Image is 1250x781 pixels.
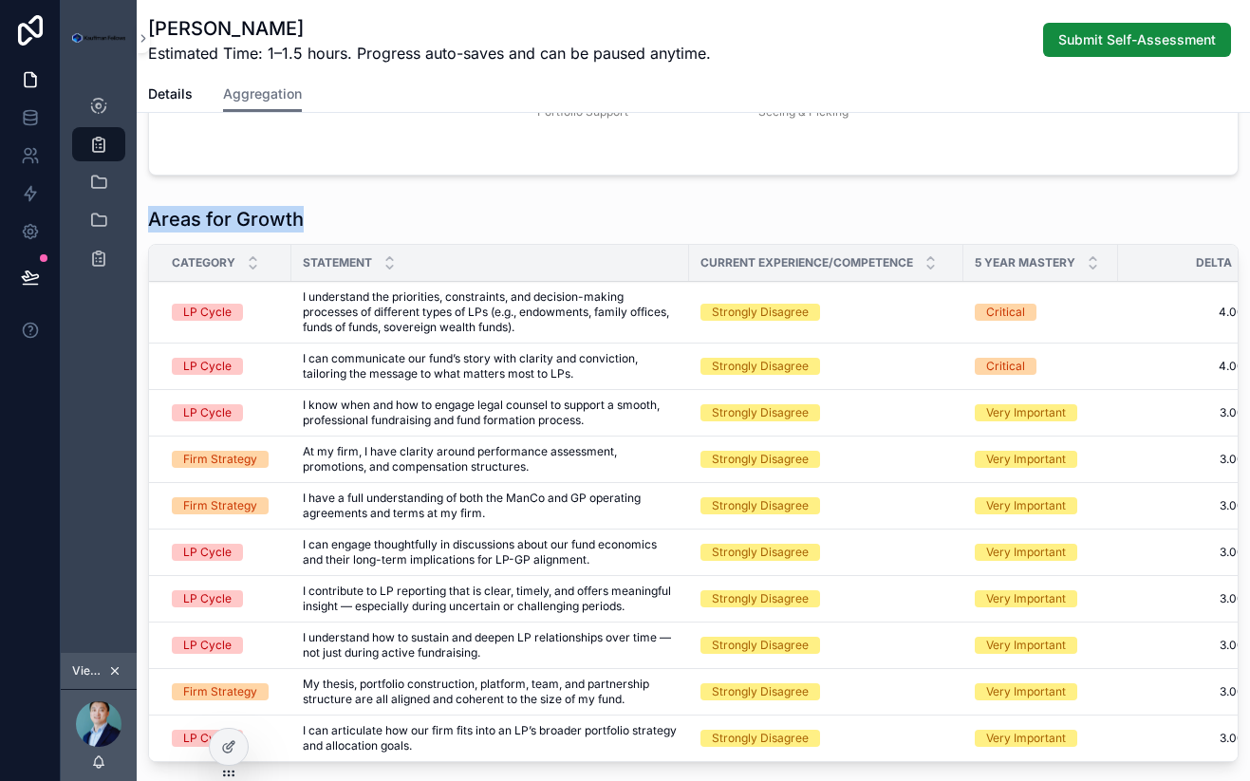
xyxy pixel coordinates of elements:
span: I contribute to LP reporting that is clear, timely, and offers meaningful insight — especially du... [303,584,678,614]
div: Firm Strategy [183,683,257,700]
span: Category [172,255,235,270]
div: Very Important [986,404,1066,421]
div: Strongly Disagree [712,304,809,321]
span: 4.00 [1118,305,1244,320]
span: 3.00 [1118,684,1244,699]
span: Submit Self-Assessment [1058,30,1216,49]
span: I understand how to sustain and deepen LP relationships over time — not just during active fundra... [303,630,678,660]
img: App logo [72,33,125,44]
a: Aggregation [223,77,302,113]
span: 3.00 [1118,638,1244,653]
div: Strongly Disagree [712,590,809,607]
h1: [PERSON_NAME] [148,15,711,42]
div: scrollable content [61,76,137,300]
span: I can communicate our fund’s story with clarity and conviction, tailoring the message to what mat... [303,351,678,381]
div: Strongly Disagree [712,683,809,700]
div: Critical [986,304,1025,321]
span: 3.00 [1118,405,1244,420]
span: I can articulate how our firm fits into an LP’s broader portfolio strategy and allocation goals. [303,723,678,753]
div: LP Cycle [183,590,232,607]
div: Strongly Disagree [712,451,809,468]
span: Viewing as JF [72,663,104,679]
tspan: Portfolio Support [537,104,628,119]
tspan: Seeing & Picking [758,104,849,119]
h1: Areas for Growth [148,206,304,232]
div: Strongly Disagree [712,637,809,654]
span: 3.00 [1118,545,1244,560]
span: I know when and how to engage legal counsel to support a smooth, professional fundraising and fun... [303,398,678,428]
a: Details [148,77,193,115]
div: Very Important [986,637,1066,654]
span: I understand the priorities, constraints, and decision-making processes of different types of LPs... [303,289,678,335]
div: Very Important [986,451,1066,468]
span: Details [148,84,193,103]
span: Statement [303,255,372,270]
div: Strongly Disagree [712,730,809,747]
div: LP Cycle [183,358,232,375]
div: Strongly Disagree [712,497,809,514]
span: 3.00 [1118,591,1244,606]
span: Estimated Time: 1–1.5 hours. Progress auto-saves and can be paused anytime. [148,42,711,65]
span: 5 Year Mastery [975,255,1075,270]
div: Very Important [986,544,1066,561]
div: LP Cycle [183,304,232,321]
div: Strongly Disagree [712,404,809,421]
div: Critical [986,358,1025,375]
span: Delta [1196,255,1232,270]
div: LP Cycle [183,404,232,421]
button: Submit Self-Assessment [1043,23,1231,57]
div: Very Important [986,730,1066,747]
span: 4.00 [1118,359,1244,374]
div: LP Cycle [183,730,232,747]
span: I have a full understanding of both the ManCo and GP operating agreements and terms at my firm. [303,491,678,521]
div: Firm Strategy [183,451,257,468]
div: LP Cycle [183,544,232,561]
span: I can engage thoughtfully in discussions about our fund economics and their long-term implication... [303,537,678,567]
span: 3.00 [1118,498,1244,513]
div: Very Important [986,497,1066,514]
div: Very Important [986,590,1066,607]
div: Strongly Disagree [712,358,809,375]
span: 3.00 [1118,731,1244,746]
span: Current Experience/Competence [700,255,913,270]
div: Very Important [986,683,1066,700]
span: 3.00 [1118,452,1244,467]
div: LP Cycle [183,637,232,654]
div: Firm Strategy [183,497,257,514]
span: My thesis, portfolio construction, platform, team, and partnership structure are all aligned and ... [303,677,678,707]
div: Strongly Disagree [712,544,809,561]
span: At my firm, I have clarity around performance assessment, promotions, and compensation structures. [303,444,678,474]
span: Aggregation [223,84,302,103]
